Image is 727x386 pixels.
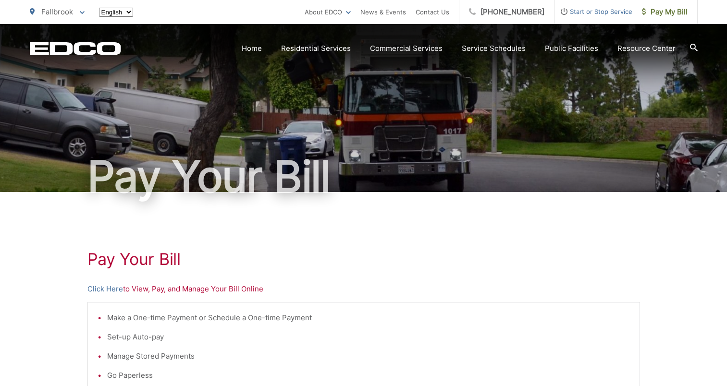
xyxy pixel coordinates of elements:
h1: Pay Your Bill [87,250,640,269]
a: Service Schedules [462,43,526,54]
p: to View, Pay, and Manage Your Bill Online [87,283,640,295]
li: Set-up Auto-pay [107,331,630,343]
a: EDCD logo. Return to the homepage. [30,42,121,55]
a: Home [242,43,262,54]
a: Resource Center [617,43,676,54]
li: Go Paperless [107,370,630,381]
a: Residential Services [281,43,351,54]
a: About EDCO [305,6,351,18]
a: Click Here [87,283,123,295]
a: Commercial Services [370,43,443,54]
li: Make a One-time Payment or Schedule a One-time Payment [107,312,630,324]
a: Public Facilities [545,43,598,54]
span: Fallbrook [41,7,73,16]
span: Pay My Bill [642,6,688,18]
select: Select a language [99,8,133,17]
h1: Pay Your Bill [30,153,698,201]
a: News & Events [360,6,406,18]
li: Manage Stored Payments [107,350,630,362]
a: Contact Us [416,6,449,18]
